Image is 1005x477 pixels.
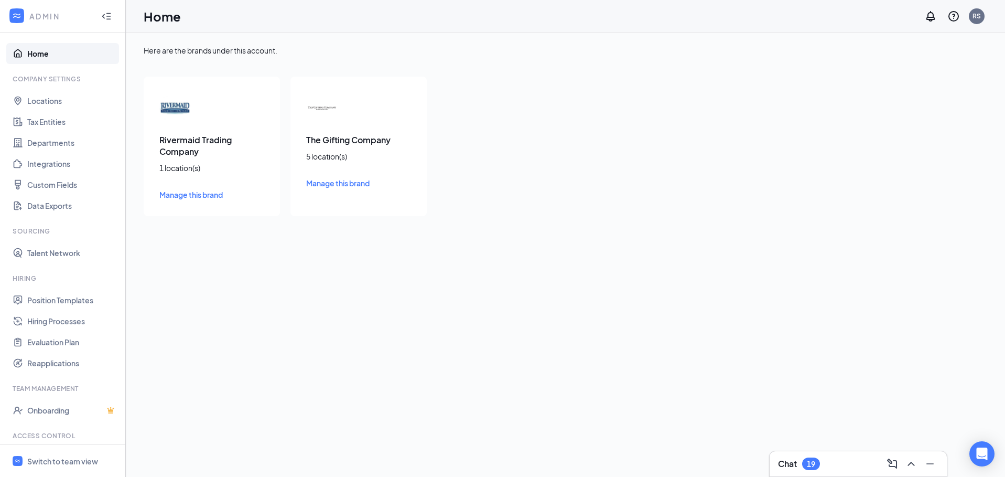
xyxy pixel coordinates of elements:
div: Team Management [13,384,115,393]
svg: Notifications [924,10,937,23]
div: Sourcing [13,227,115,236]
div: Hiring [13,274,115,283]
a: Position Templates [27,290,117,311]
h3: Chat [778,458,797,470]
span: Manage this brand [159,190,223,199]
a: Custom Fields [27,174,117,195]
a: Hiring Processes [27,311,117,332]
a: Manage this brand [159,189,264,200]
div: Open Intercom Messenger [969,441,995,467]
svg: QuestionInfo [947,10,960,23]
a: Home [27,43,117,64]
svg: WorkstreamLogo [12,10,22,21]
a: OnboardingCrown [27,400,117,421]
div: Switch to team view [27,456,98,467]
a: Tax Entities [27,111,117,132]
a: Manage this brand [306,177,411,189]
div: 19 [807,460,815,469]
a: Locations [27,90,117,111]
svg: Collapse [101,11,112,22]
div: Here are the brands under this account. [144,45,987,56]
h1: Home [144,7,181,25]
a: Integrations [27,153,117,174]
button: ComposeMessage [884,455,901,472]
div: Access control [13,431,115,440]
h3: The Gifting Company [306,134,411,146]
span: Manage this brand [306,178,370,188]
a: Evaluation Plan [27,332,117,353]
a: Reapplications [27,353,117,374]
a: Talent Network [27,242,117,263]
img: Rivermaid Trading Company logo [159,92,191,124]
div: 1 location(s) [159,163,264,173]
a: Data Exports [27,195,117,216]
svg: WorkstreamLogo [14,458,21,464]
button: Minimize [922,455,938,472]
div: RS [972,12,981,20]
div: Company Settings [13,75,115,83]
a: Departments [27,132,117,153]
div: ADMIN [29,11,92,22]
svg: ComposeMessage [886,458,899,470]
div: 5 location(s) [306,151,411,162]
img: The Gifting Company logo [306,92,338,124]
svg: Minimize [924,458,936,470]
button: ChevronUp [903,455,920,472]
h3: Rivermaid Trading Company [159,134,264,157]
svg: ChevronUp [905,458,917,470]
